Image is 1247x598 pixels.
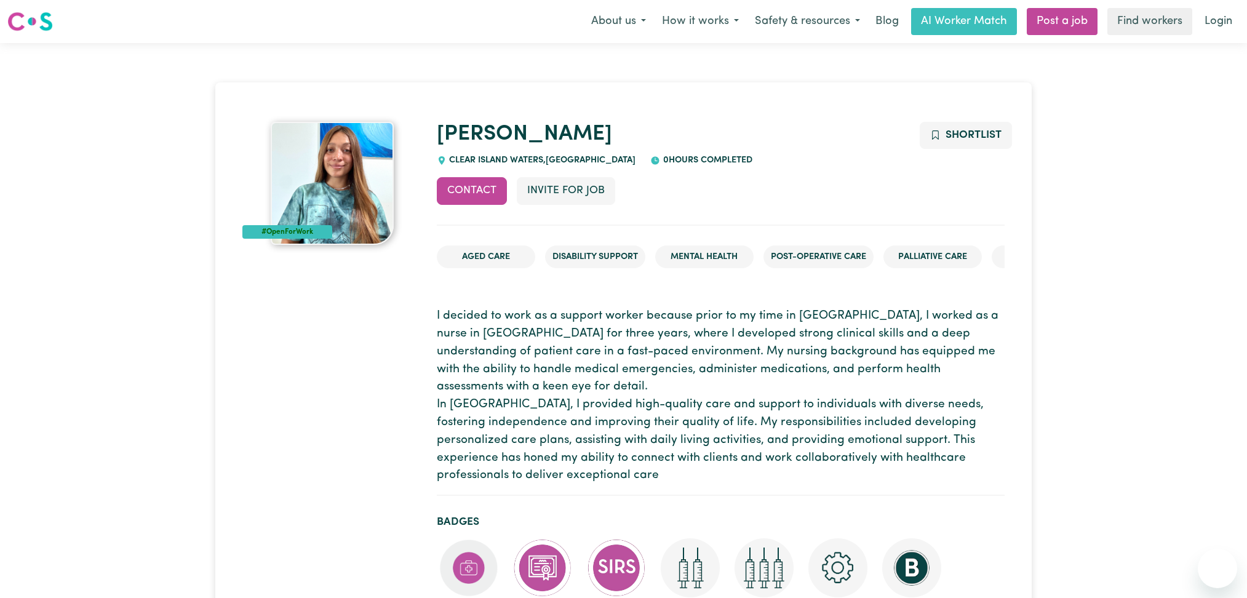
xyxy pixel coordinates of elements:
a: Javiera Ignacia's profile picture'#OpenForWork [242,122,422,245]
p: I decided to work as a support worker because prior to my time in [GEOGRAPHIC_DATA], I worked as ... [437,308,1005,485]
img: Care and support worker has received booster dose of COVID-19 vaccination [735,538,794,597]
button: Add to shortlist [920,122,1013,149]
li: Child care [992,245,1090,269]
a: Blog [868,8,906,35]
img: CS Academy: Boundaries in care and support work course completed [882,538,941,597]
a: Login [1197,8,1240,35]
button: Invite for Job [517,177,615,204]
img: Javiera Ignacia [271,122,394,245]
span: 0 hours completed [660,156,752,165]
span: Shortlist [946,130,1002,140]
a: Find workers [1107,8,1192,35]
button: How it works [654,9,747,34]
li: Post-operative care [763,245,874,269]
img: CS Academy: Aged Care Quality Standards & Code of Conduct course completed [513,538,572,597]
img: CS Academy: Careseekers Onboarding course completed [808,538,867,597]
button: Contact [437,177,507,204]
li: Mental Health [655,245,754,269]
h2: Badges [437,516,1005,528]
div: #OpenForWork [242,225,332,239]
a: AI Worker Match [911,8,1017,35]
img: Care and support worker has received 2 doses of COVID-19 vaccine [661,538,720,597]
img: CS Academy: Serious Incident Reporting Scheme course completed [587,538,646,597]
span: CLEAR ISLAND WATERS , [GEOGRAPHIC_DATA] [447,156,636,165]
li: Palliative care [883,245,982,269]
iframe: Button to launch messaging window [1198,549,1237,588]
button: About us [583,9,654,34]
a: Careseekers logo [7,7,53,36]
li: Aged Care [437,245,535,269]
img: Care and support worker has completed First Aid Certification [439,538,498,597]
img: Careseekers logo [7,10,53,33]
button: Safety & resources [747,9,868,34]
li: Disability Support [545,245,645,269]
a: Post a job [1027,8,1098,35]
a: [PERSON_NAME] [437,124,612,145]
